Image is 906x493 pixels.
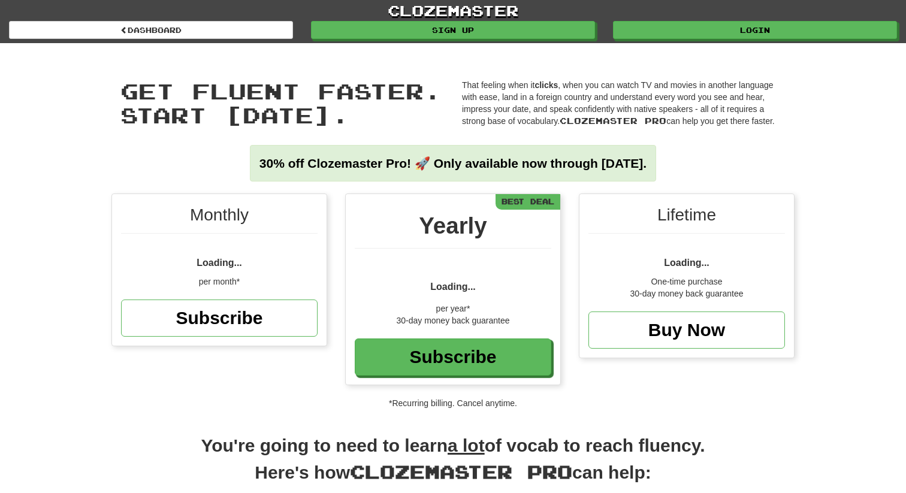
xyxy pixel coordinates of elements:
div: per month* [121,276,318,288]
p: That feeling when it , when you can watch TV and movies in another language with ease, land in a ... [462,79,786,127]
div: 30-day money back guarantee [588,288,785,300]
div: per year* [355,303,551,314]
span: Get fluent faster. Start [DATE]. [120,78,442,128]
div: Monthly [121,203,318,234]
span: Clozemaster Pro [560,116,666,126]
div: Lifetime [588,203,785,234]
span: Loading... [664,258,709,268]
strong: clicks [534,80,558,90]
u: a lot [448,435,485,455]
span: Loading... [197,258,242,268]
strong: 30% off Clozemaster Pro! 🚀 Only available now through [DATE]. [259,156,647,170]
a: Sign up [311,21,595,39]
a: Subscribe [355,338,551,376]
div: Yearly [355,209,551,249]
a: Subscribe [121,300,318,337]
span: Loading... [430,282,476,292]
a: Login [613,21,897,39]
a: Dashboard [9,21,293,39]
div: One-time purchase [588,276,785,288]
div: Best Deal [496,194,560,209]
span: Clozemaster Pro [350,461,572,482]
a: Buy Now [588,311,785,349]
div: 30-day money back guarantee [355,314,551,326]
